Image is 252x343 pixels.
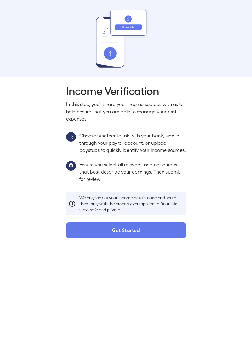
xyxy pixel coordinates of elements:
[66,132,76,142] img: group2.svg
[79,161,186,183] p: Ensure you select all relevant income sources that best describe your earnings. Then submit for r...
[66,84,186,97] h2: Income Verification
[66,161,76,171] img: group1.svg
[79,132,186,154] p: Choose whether to link with your bank, sign in through your payroll account, or upload paystubs t...
[66,101,186,122] p: In this step, you'll share your income sources with us to help ensure that you are able to manage...
[96,10,156,68] img: transfer_money.svg
[79,195,183,213] p: We only look at your income details once and share them only with the property you applied to. Yo...
[66,222,186,238] button: Get Started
